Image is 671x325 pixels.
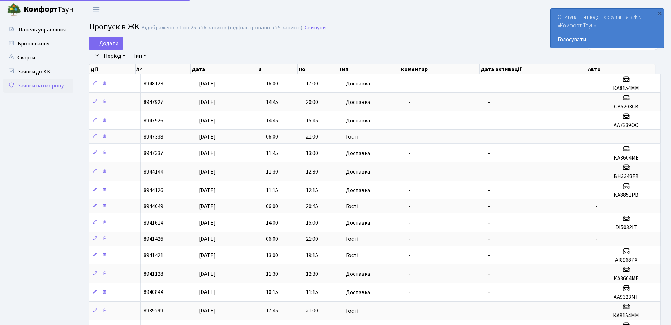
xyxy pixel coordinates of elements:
[191,64,258,74] th: Дата
[346,169,370,175] span: Доставка
[595,257,657,263] h5: АІ8968РХ
[595,85,657,92] h5: КА8154ММ
[558,35,657,44] a: Голосувати
[346,188,370,193] span: Доставка
[408,98,410,106] span: -
[199,307,216,315] span: [DATE]
[266,80,278,87] span: 16:00
[346,134,358,140] span: Гості
[101,50,128,62] a: Період
[346,271,370,277] span: Доставка
[595,192,657,198] h5: КА8851РВ
[595,312,657,319] h5: КА8154ММ
[599,6,663,14] a: ФОП [PERSON_NAME]. Н.
[24,4,57,15] b: Комфорт
[488,98,490,106] span: -
[346,118,370,123] span: Доставка
[346,99,370,105] span: Доставка
[551,9,664,48] div: Опитування щодо паркування в ЖК «Комфорт Таун»
[3,65,73,79] a: Заявки до КК
[144,80,163,87] span: 8948123
[488,80,490,87] span: -
[595,203,597,210] span: -
[144,235,163,243] span: 8941426
[488,235,490,243] span: -
[306,289,318,296] span: 11:15
[656,9,663,16] div: ×
[306,149,318,157] span: 13:00
[199,203,216,210] span: [DATE]
[266,270,278,278] span: 11:30
[488,133,490,141] span: -
[199,133,216,141] span: [DATE]
[3,79,73,93] a: Заявки на охорону
[3,51,73,65] a: Скарги
[306,270,318,278] span: 12:30
[199,186,216,194] span: [DATE]
[199,149,216,157] span: [DATE]
[488,117,490,125] span: -
[141,24,303,31] div: Відображено з 1 по 25 з 26 записів (відфільтровано з 25 записів).
[266,252,278,259] span: 13:00
[306,168,318,176] span: 12:30
[408,289,410,296] span: -
[488,168,490,176] span: -
[595,294,657,301] h5: АА9323МТ
[266,149,278,157] span: 11:45
[595,173,657,180] h5: ВН3348ЕВ
[346,150,370,156] span: Доставка
[89,37,123,50] a: Додати
[306,98,318,106] span: 20:00
[144,168,163,176] span: 8944144
[144,149,163,157] span: 8947337
[7,3,21,17] img: logo.png
[306,117,318,125] span: 15:45
[266,117,278,125] span: 14:45
[595,235,597,243] span: -
[488,270,490,278] span: -
[488,186,490,194] span: -
[306,235,318,243] span: 21:00
[266,133,278,141] span: 06:00
[3,37,73,51] a: Бронювання
[199,98,216,106] span: [DATE]
[400,64,480,74] th: Коментар
[587,64,655,74] th: Авто
[408,117,410,125] span: -
[595,275,657,282] h5: КА3604МЕ
[408,252,410,259] span: -
[199,252,216,259] span: [DATE]
[199,80,216,87] span: [DATE]
[595,104,657,110] h5: СВ5203СВ
[306,203,318,210] span: 20:45
[266,186,278,194] span: 11:15
[298,64,338,74] th: По
[408,307,410,315] span: -
[306,133,318,141] span: 21:00
[199,270,216,278] span: [DATE]
[144,307,163,315] span: 8939299
[488,149,490,157] span: -
[408,186,410,194] span: -
[488,307,490,315] span: -
[130,50,149,62] a: Тип
[408,219,410,227] span: -
[408,80,410,87] span: -
[595,155,657,161] h5: КА3604МЕ
[346,204,358,209] span: Гості
[338,64,400,74] th: Тип
[266,235,278,243] span: 06:00
[595,133,597,141] span: -
[94,40,118,47] span: Додати
[488,252,490,259] span: -
[346,253,358,258] span: Гості
[346,290,370,295] span: Доставка
[266,219,278,227] span: 14:00
[488,219,490,227] span: -
[346,81,370,86] span: Доставка
[199,289,216,296] span: [DATE]
[595,122,657,129] h5: АА7339ОО
[144,270,163,278] span: 8941128
[346,236,358,242] span: Гості
[595,224,657,231] h5: DI5032IT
